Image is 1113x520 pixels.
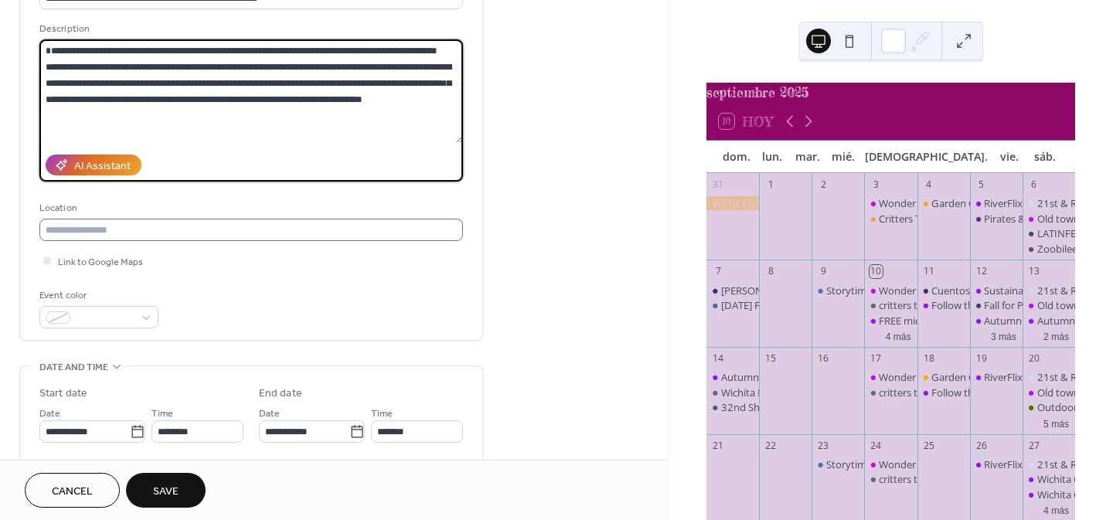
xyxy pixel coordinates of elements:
div: critters tales [879,472,935,486]
div: Garden Club [917,370,970,384]
div: Sunday Family Funday [706,298,759,312]
button: 2 más [1037,328,1075,343]
div: Wichita Princess Day at the Gardens [721,386,887,399]
div: Zoobilee [1023,242,1075,256]
div: 12 [975,265,988,278]
div: 9 [817,265,830,278]
button: 4 más [880,328,917,343]
div: Critters Tales [864,212,917,226]
div: Wonder Wednesday [864,457,917,471]
button: Save [126,473,206,508]
span: Cancel [52,484,93,500]
div: 21st & Ridge Farmers Market [1023,196,1075,210]
div: Wonder Wednesday [864,196,917,210]
div: Cuentos Bilingües Storytime [931,284,1062,297]
div: 23 [817,439,830,452]
div: Wonder Wednesday [864,284,917,297]
div: RiverFlix: Monsters University [970,457,1023,471]
div: 17 [870,352,883,365]
div: sáb. [1027,141,1063,172]
div: Wichita Princess Day at the Gardens [706,386,759,399]
div: 11 [922,265,935,278]
button: AI Assistant [46,155,141,175]
div: 25 [922,439,935,452]
div: dom. [719,141,754,172]
div: Description [39,21,460,37]
div: 18 [922,352,935,365]
div: Wichita Children's Business Fair [1023,472,1075,486]
div: Storytime in the Park [812,457,864,471]
div: Sustainable Growing with ICT Farms Co. [970,284,1023,297]
div: Storytime in the Park [826,284,924,297]
div: Orie's Garlic Fest 2025 [706,284,759,297]
button: 5 más [1037,416,1075,430]
div: End date [259,386,302,402]
div: Fall for Painted Rocks [970,298,1023,312]
div: Event color [39,287,155,304]
div: Cuentos Bilingües Storytime [917,284,970,297]
div: [PERSON_NAME]'s Garlic Fest 2025 [721,284,883,297]
div: Old town farm & Art market [1023,212,1075,226]
div: 27 [1027,439,1040,452]
span: Link to Google Maps [58,254,143,270]
div: Wonder [DATE] [879,457,949,471]
div: Follow the Monarchs: Migration Tours 2025 [917,386,970,399]
button: 3 más [985,328,1023,343]
div: 24 [870,439,883,452]
div: [DEMOGRAPHIC_DATA]. [861,141,992,172]
div: 4 [922,178,935,191]
span: Date [259,406,280,422]
div: Old town Farm& Art market [1023,298,1075,312]
div: 26 [975,439,988,452]
div: 20 [1027,352,1040,365]
div: Storytime in the Park [826,457,924,471]
div: FREE microchip & vaccine clinic [879,314,1020,328]
div: Pirates & Princess Night ft. Cancer Awareness [970,212,1023,226]
div: Start date [39,386,87,402]
div: 5 [975,178,988,191]
div: 21 [712,439,725,452]
div: Storytime in the Park [812,284,864,297]
div: Wichita wind surge vs Arkansas travelers [706,196,759,210]
div: 32nd Show N' Shine Car Show [721,400,859,414]
div: LATINFEST-ICT [1037,226,1104,240]
div: 21st & Ridge Farmers Market [1023,457,1075,471]
div: RiverFlix: Lion King [970,196,1023,210]
div: Garden Club [931,196,989,210]
div: Autumn & Art 2025 [721,370,812,384]
div: 15 [764,352,778,365]
div: Fall for Painted Rocks [984,298,1082,312]
div: 21st & Ridge Farmers Market [1023,284,1075,297]
div: mar. [790,141,825,172]
div: RiverFlix: Lion King [984,196,1070,210]
div: [DATE] Family Funday [721,298,822,312]
div: 21st & Ridge Farmers Market [1023,370,1075,384]
div: 2 [817,178,830,191]
div: Wonder Wednesday [864,370,917,384]
div: Autumn & Art 2025 [706,370,759,384]
div: lun. [754,141,790,172]
span: Date [39,406,60,422]
div: 19 [975,352,988,365]
div: 14 [712,352,725,365]
a: Cancel [25,473,120,508]
div: vie. [992,141,1027,172]
span: Date and time [39,359,108,376]
div: Garden Club [931,370,989,384]
button: 4 más [1037,502,1075,517]
div: Garden Club [917,196,970,210]
div: 8 [764,265,778,278]
div: Follow the Monarchs: Migration Tours 2025 [917,298,970,312]
span: Save [153,484,179,500]
div: critters tales [879,298,935,312]
div: 31 [712,178,725,191]
div: mié. [825,141,861,172]
span: Time [371,406,393,422]
div: Autumn & Art 2025 [984,314,1075,328]
div: critters tales [879,386,935,399]
div: 32nd Show N' Shine Car Show [706,400,759,414]
div: Old town Farm& Art market [1023,386,1075,399]
div: 13 [1027,265,1040,278]
div: critters tales [864,386,917,399]
div: 10 [870,265,883,278]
